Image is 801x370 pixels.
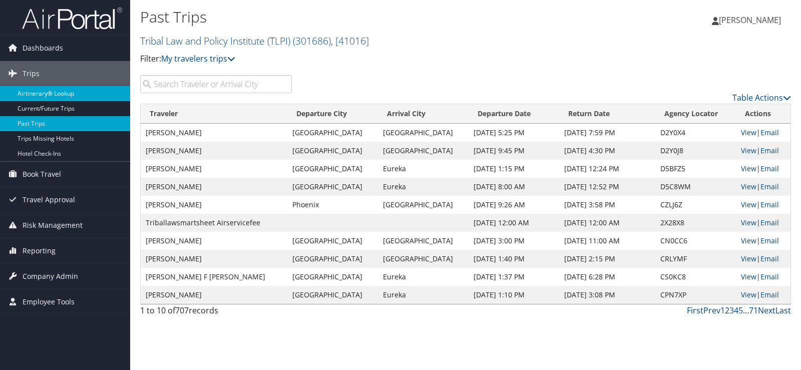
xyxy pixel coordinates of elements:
td: [PERSON_NAME] [141,286,287,304]
td: [GEOGRAPHIC_DATA] [378,196,469,214]
td: [DATE] 4:30 PM [559,142,655,160]
td: [PERSON_NAME] [141,124,287,142]
span: , [ 41016 ] [331,34,369,48]
a: Email [760,182,779,191]
a: View [741,146,756,155]
td: CRLYMF [655,250,736,268]
td: [PERSON_NAME] [141,178,287,196]
a: Next [758,305,775,316]
td: CS0KC8 [655,268,736,286]
a: Prev [703,305,720,316]
td: CZLJ6Z [655,196,736,214]
td: | [736,286,790,304]
td: Triballawsmartsheet Airservicefee [141,214,287,232]
a: 1 [720,305,725,316]
td: [GEOGRAPHIC_DATA] [287,178,378,196]
td: [GEOGRAPHIC_DATA] [378,142,469,160]
td: [GEOGRAPHIC_DATA] [378,232,469,250]
a: View [741,290,756,299]
td: Eureka [378,178,469,196]
a: Email [760,272,779,281]
a: View [741,200,756,209]
td: D2Y0J8 [655,142,736,160]
a: Email [760,128,779,137]
a: Email [760,236,779,245]
td: [PERSON_NAME] [141,232,287,250]
a: 3 [729,305,734,316]
a: [PERSON_NAME] [712,5,791,35]
td: | [736,124,790,142]
td: [GEOGRAPHIC_DATA] [287,160,378,178]
a: Email [760,290,779,299]
span: Company Admin [23,264,78,289]
td: Eureka [378,160,469,178]
th: Departure Date: activate to sort column ascending [469,104,559,124]
td: [DATE] 1:10 PM [469,286,559,304]
td: [GEOGRAPHIC_DATA] [287,142,378,160]
th: Actions [736,104,790,124]
td: [DATE] 1:37 PM [469,268,559,286]
td: [DATE] 1:15 PM [469,160,559,178]
td: Eureka [378,268,469,286]
td: [DATE] 12:00 AM [469,214,559,232]
td: [GEOGRAPHIC_DATA] [287,232,378,250]
a: First [687,305,703,316]
span: Employee Tools [23,289,75,314]
span: Book Travel [23,162,61,187]
td: [DATE] 5:25 PM [469,124,559,142]
span: 707 [175,305,189,316]
td: [GEOGRAPHIC_DATA] [287,268,378,286]
td: Phoenix [287,196,378,214]
td: [PERSON_NAME] F [PERSON_NAME] [141,268,287,286]
td: D5BFZ5 [655,160,736,178]
a: View [741,254,756,263]
td: [GEOGRAPHIC_DATA] [287,250,378,268]
th: Departure City: activate to sort column ascending [287,104,378,124]
a: 5 [738,305,743,316]
td: [GEOGRAPHIC_DATA] [287,286,378,304]
td: [GEOGRAPHIC_DATA] [378,250,469,268]
td: [DATE] 11:00 AM [559,232,655,250]
td: | [736,196,790,214]
td: [DATE] 3:58 PM [559,196,655,214]
span: [PERSON_NAME] [719,15,781,26]
td: [PERSON_NAME] [141,196,287,214]
td: [PERSON_NAME] [141,142,287,160]
a: View [741,128,756,137]
a: Tribal Law and Policy Institute (TLPI) [140,34,369,48]
td: | [736,160,790,178]
th: Arrival City: activate to sort column ascending [378,104,469,124]
td: D2Y0X4 [655,124,736,142]
h1: Past Trips [140,7,574,28]
th: Agency Locator: activate to sort column ascending [655,104,736,124]
p: Filter: [140,53,574,66]
td: | [736,214,790,232]
td: D5C8WM [655,178,736,196]
span: Dashboards [23,36,63,61]
td: [DATE] 12:52 PM [559,178,655,196]
span: Reporting [23,238,56,263]
a: 71 [749,305,758,316]
td: [DATE] 7:59 PM [559,124,655,142]
td: [DATE] 6:28 PM [559,268,655,286]
td: [PERSON_NAME] [141,160,287,178]
td: [DATE] 12:00 AM [559,214,655,232]
td: [DATE] 3:08 PM [559,286,655,304]
td: | [736,232,790,250]
td: | [736,178,790,196]
th: Traveler: activate to sort column ascending [141,104,287,124]
a: View [741,218,756,227]
a: 2 [725,305,729,316]
a: Email [760,146,779,155]
a: View [741,272,756,281]
td: CN0CC6 [655,232,736,250]
span: … [743,305,749,316]
td: | [736,268,790,286]
td: [PERSON_NAME] [141,250,287,268]
a: Email [760,200,779,209]
a: Last [775,305,791,316]
a: Email [760,218,779,227]
div: 1 to 10 of records [140,304,292,321]
span: Trips [23,61,40,86]
td: [DATE] 3:00 PM [469,232,559,250]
